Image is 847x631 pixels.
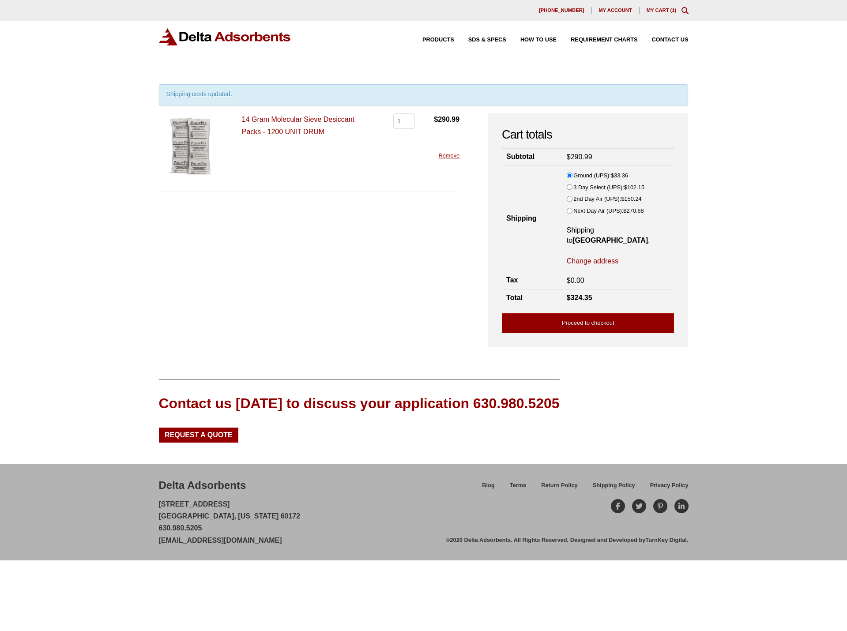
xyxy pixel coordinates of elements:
[482,483,494,488] span: Blog
[599,8,632,13] span: My account
[532,7,592,14] a: [PHONE_NUMBER]
[611,172,614,179] span: $
[643,481,689,496] a: Privacy Policy
[624,184,644,191] bdi: 102.15
[510,483,526,488] span: Terms
[434,116,438,123] span: $
[567,294,571,301] span: $
[539,8,584,13] span: [PHONE_NUMBER]
[571,37,637,43] span: Requirement Charts
[474,481,502,496] a: Blog
[573,194,641,204] label: 2nd Day Air (UPS):
[165,432,233,439] span: Request a Quote
[621,195,641,202] bdi: 150.24
[520,37,557,43] span: How to Use
[502,272,562,289] th: Tax
[159,84,689,105] div: Shipping costs updated.
[159,113,223,177] img: 14 Gram Molecular Sieve Desiccant Packs - 1200 UNIT DRUM
[645,537,687,543] a: TurnKey Digital
[567,277,571,284] span: $
[434,116,459,123] bdi: 290.99
[541,483,578,488] span: Return Policy
[573,171,628,180] label: Ground (UPS):
[468,37,506,43] span: SDS & SPECS
[502,481,534,496] a: Terms
[567,256,618,266] a: Change address
[621,195,624,202] span: $
[159,394,560,413] div: Contact us [DATE] to discuss your application 630.980.5205
[650,483,689,488] span: Privacy Policy
[446,536,688,544] div: ©2020 Delta Adsorbents. All Rights Reserved. Designed and Developed by .
[572,237,648,244] strong: [GEOGRAPHIC_DATA]
[438,152,459,159] a: Remove this item
[623,207,626,214] span: $
[681,7,689,14] div: Toggle Modal Content
[502,128,674,142] h2: Cart totals
[502,313,674,333] a: Proceed to checkout
[422,37,454,43] span: Products
[585,481,643,496] a: Shipping Policy
[393,113,415,128] input: Product quantity
[567,277,584,284] bdi: 0.00
[454,37,506,43] a: SDS & SPECS
[624,184,627,191] span: $
[408,37,454,43] a: Products
[159,537,282,544] a: [EMAIL_ADDRESS][DOMAIN_NAME]
[502,166,562,272] th: Shipping
[672,8,674,13] span: 1
[159,28,291,45] img: Delta Adsorbents
[573,183,644,192] label: 3 Day Select (UPS):
[567,153,592,161] bdi: 290.99
[557,37,637,43] a: Requirement Charts
[567,153,571,161] span: $
[534,481,585,496] a: Return Policy
[242,116,354,135] a: 14 Gram Molecular Sieve Desiccant Packs - 1200 UNIT DRUM
[638,37,689,43] a: Contact Us
[506,37,557,43] a: How to Use
[573,206,644,216] label: Next Day Air (UPS):
[159,478,246,493] div: Delta Adsorbents
[159,498,301,546] p: [STREET_ADDRESS] [GEOGRAPHIC_DATA], [US_STATE] 60172 630.980.5205
[652,37,689,43] span: Contact Us
[593,483,635,488] span: Shipping Policy
[567,225,670,245] p: Shipping to .
[567,294,592,301] bdi: 324.35
[623,207,644,214] bdi: 270.68
[647,8,677,13] a: My Cart (1)
[611,172,628,179] bdi: 33.36
[159,428,239,443] a: Request a Quote
[502,148,562,165] th: Subtotal
[592,7,640,14] a: My account
[502,289,562,306] th: Total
